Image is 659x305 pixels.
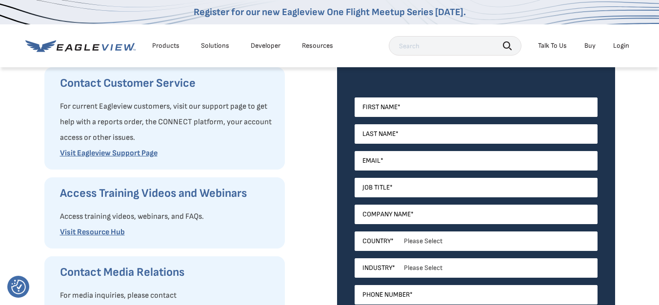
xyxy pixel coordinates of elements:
[584,41,596,50] a: Buy
[389,36,521,56] input: Search
[11,280,26,294] button: Consent Preferences
[60,228,125,237] a: Visit Resource Hub
[60,76,275,91] h3: Contact Customer Service
[613,41,629,50] div: Login
[251,41,280,50] a: Developer
[60,209,275,225] p: Access training videos, webinars, and FAQs.
[152,41,180,50] div: Products
[302,41,333,50] div: Resources
[11,280,26,294] img: Revisit consent button
[60,186,275,201] h3: Access Training Videos and Webinars
[60,149,158,158] a: Visit Eagleview Support Page
[538,41,567,50] div: Talk To Us
[60,288,275,304] p: For media inquiries, please contact
[194,6,466,18] a: Register for our new Eagleview One Flight Meetup Series [DATE].
[201,41,229,50] div: Solutions
[60,99,275,146] p: For current Eagleview customers, visit our support page to get help with a reports order, the CON...
[60,265,275,280] h3: Contact Media Relations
